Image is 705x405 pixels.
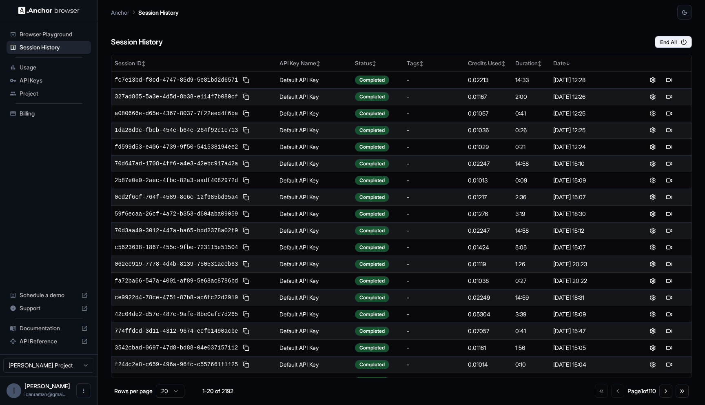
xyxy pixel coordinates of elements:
div: Browser Playground [7,28,91,41]
span: fd599d53-e406-4739-9f50-541538194ee2 [115,143,238,151]
div: 0.02249 [468,294,509,302]
div: Completed [355,243,389,252]
td: Default API Key [276,356,352,373]
div: - [407,160,461,168]
span: ↕ [316,60,320,67]
div: [DATE] 12:28 [553,76,627,84]
div: Duration [515,59,547,67]
nav: breadcrumb [111,8,179,17]
p: Rows per page [114,387,153,395]
div: [DATE] 12:25 [553,109,627,118]
div: 0:41 [515,109,547,118]
div: Completed [355,126,389,135]
div: - [407,176,461,185]
div: 14:59 [515,294,547,302]
div: - [407,143,461,151]
div: 1-20 of 2192 [197,387,238,395]
div: - [407,93,461,101]
td: Default API Key [276,122,352,138]
div: 2:00 [515,93,547,101]
span: idanraman@gmail.com [24,391,67,397]
div: 0.01167 [468,93,509,101]
span: fc7e13bd-f8cd-4747-85d9-5e81bd2d6571 [115,76,238,84]
div: 0.05304 [468,310,509,318]
div: Documentation [7,322,91,335]
div: Completed [355,377,389,386]
div: 0.02213 [468,76,509,84]
span: 1da28d9c-fbcb-454e-b64e-264f92c1e713 [115,126,238,134]
td: Default API Key [276,306,352,323]
span: Usage [20,63,88,71]
span: Browser Playground [20,30,88,38]
div: Completed [355,226,389,235]
div: 0.01119 [468,260,509,268]
div: Support [7,302,91,315]
td: Default API Key [276,71,352,88]
div: Date [553,59,627,67]
div: - [407,344,461,352]
div: [DATE] 12:26 [553,93,627,101]
span: API Keys [20,76,88,85]
div: Completed [355,260,389,269]
div: 0.07057 [468,327,509,335]
div: [DATE] 18:30 [553,210,627,218]
td: Default API Key [276,272,352,289]
div: Completed [355,142,389,151]
div: 14:58 [515,160,547,168]
span: API Reference [20,337,78,345]
span: 3542cbad-0697-47d8-bd88-04e037157112 [115,344,238,352]
span: b12aac67-2cca-4991-a177-fc84089f78d5 [115,377,238,385]
span: 0cd2f6cf-764f-4589-8c6c-12f985bd95a4 [115,193,238,201]
span: ↓ [566,60,570,67]
div: Completed [355,159,389,168]
h6: Session History [111,36,163,48]
span: a080666e-d65e-4367-8037-7f22eed4f6ba [115,109,238,118]
div: 2:36 [515,193,547,201]
div: Completed [355,109,389,118]
div: [DATE] 20:22 [553,277,627,285]
div: 0:10 [515,360,547,369]
div: 5:05 [515,243,547,251]
div: - [407,294,461,302]
div: Completed [355,293,389,302]
div: Credits Used [468,59,509,67]
td: Default API Key [276,105,352,122]
div: Completed [355,92,389,101]
div: 3:39 [515,310,547,318]
div: Completed [355,209,389,218]
div: Completed [355,343,389,352]
span: Idan Raman [24,383,70,389]
div: 0.02247 [468,160,509,168]
div: [DATE] 18:09 [553,310,627,318]
td: Default API Key [276,88,352,105]
span: 70d647ad-1708-4ff6-a4e3-42ebc917a42a [115,160,238,168]
div: [DATE] 18:31 [553,294,627,302]
img: Anchor Logo [18,7,80,14]
div: - [407,109,461,118]
td: Default API Key [276,155,352,172]
div: - [407,126,461,134]
span: Billing [20,109,88,118]
div: 0.01013 [468,176,509,185]
div: 0.01036 [468,126,509,134]
span: ↕ [538,60,542,67]
div: Completed [355,360,389,369]
div: - [407,360,461,369]
div: Completed [355,310,389,319]
td: Default API Key [276,172,352,189]
div: 0.01161 [468,344,509,352]
div: 0.01029 [468,143,509,151]
div: - [407,193,461,201]
p: Anchor [111,8,129,17]
td: Default API Key [276,222,352,239]
span: Documentation [20,324,78,332]
span: Session History [20,43,88,51]
div: 15:00 [515,377,547,385]
div: [DATE] 15:05 [553,344,627,352]
div: 14:58 [515,227,547,235]
span: 062ee919-7778-4d4b-8139-750531aceb63 [115,260,238,268]
div: - [407,277,461,285]
div: Completed [355,193,389,202]
div: 0:21 [515,143,547,151]
span: ↕ [142,60,146,67]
